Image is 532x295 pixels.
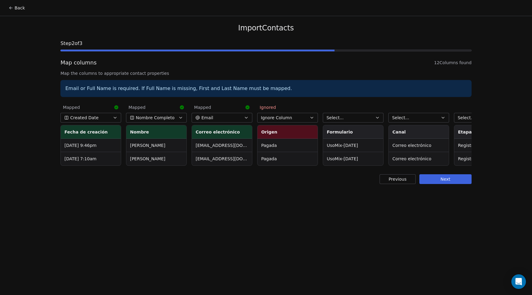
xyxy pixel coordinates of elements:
[126,125,186,139] th: Nombre
[60,70,472,76] span: Map the columns to appropriate contact properties
[238,23,294,33] span: Import Contacts
[257,139,318,152] td: Pagada
[194,104,211,110] span: Mapped
[511,274,526,289] div: Open Intercom Messenger
[5,2,29,13] button: Back
[389,139,449,152] td: Correo electrónico
[126,152,186,165] td: [PERSON_NAME]
[323,125,383,139] th: Formulario
[323,139,383,152] td: UsoMix-[DATE]
[201,115,213,121] span: Email
[389,125,449,139] th: Canal
[61,139,121,152] td: [DATE] 9:46pm
[454,125,514,139] th: Etapa
[419,174,472,184] button: Next
[380,174,416,184] button: Previous
[323,152,383,165] td: UsoMix-[DATE]
[192,125,252,139] th: Correo electrónico
[434,60,471,66] span: 12 Columns found
[61,152,121,165] td: [DATE] 7:10am
[192,139,252,152] td: [EMAIL_ADDRESS][DOMAIN_NAME]
[257,152,318,165] td: Pagada
[454,139,514,152] td: Registrado
[136,115,175,121] span: Nombre Completo
[454,152,514,165] td: Registrado
[389,152,449,165] td: Correo electrónico
[192,152,252,165] td: [EMAIL_ADDRESS][DOMAIN_NAME]
[60,80,472,97] div: Email or Full Name is required. If Full Name is missing, First and Last Name must be mapped.
[60,59,97,67] span: Map columns
[70,115,98,121] span: Created Date
[261,115,292,121] span: Ignore Column
[392,115,409,121] span: Select...
[326,115,344,121] span: Select...
[63,104,80,110] span: Mapped
[61,125,121,139] th: Fecha de creación
[128,104,145,110] span: Mapped
[260,104,276,110] span: Ignored
[60,40,472,47] span: Step 2 of 3
[257,125,318,139] th: Origen
[126,139,186,152] td: [PERSON_NAME]
[458,115,475,121] span: Select...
